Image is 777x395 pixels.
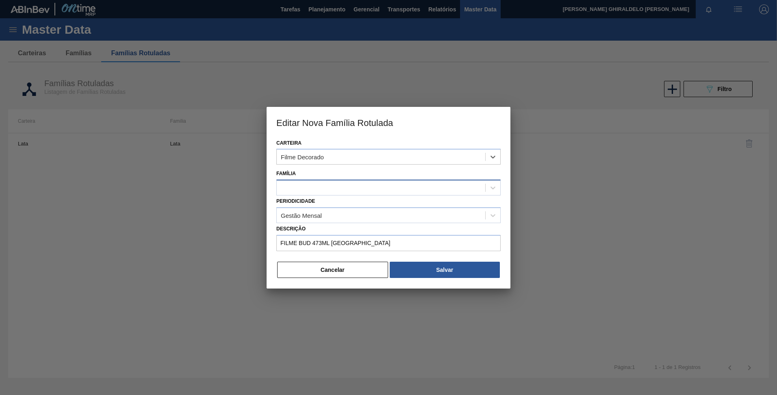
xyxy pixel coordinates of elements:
[276,198,315,204] label: Periodicidade
[390,262,500,278] button: Salvar
[276,140,302,146] label: Carteira
[276,171,296,176] label: Família
[281,212,322,219] div: Gestão Mensal
[281,154,324,161] div: Filme Decorado
[277,262,388,278] button: Cancelar
[267,107,510,138] h3: Editar Nova Família Rotulada
[276,223,501,235] label: Descrição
